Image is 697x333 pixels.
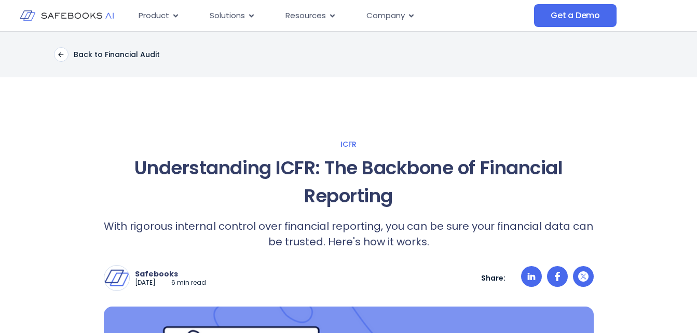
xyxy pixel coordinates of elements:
[130,6,534,26] div: Menu Toggle
[210,10,245,22] span: Solutions
[104,218,594,249] p: With rigorous internal control over financial reporting, you can be sure your financial data can ...
[551,10,600,21] span: Get a Demo
[366,10,405,22] span: Company
[135,269,206,279] p: Safebooks
[171,279,206,287] p: 6 min read
[135,279,156,287] p: [DATE]
[481,273,505,283] p: Share:
[10,140,687,149] a: ICFR
[130,6,534,26] nav: Menu
[104,266,129,290] img: Safebooks
[285,10,326,22] span: Resources
[104,154,594,210] h1: Understanding ICFR: The Backbone of Financial Reporting
[534,4,617,27] a: Get a Demo
[74,50,160,59] p: Back to Financial Audit
[139,10,169,22] span: Product
[54,47,160,62] a: Back to Financial Audit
